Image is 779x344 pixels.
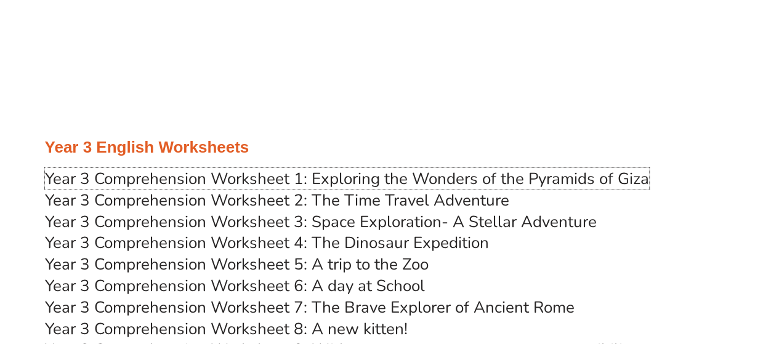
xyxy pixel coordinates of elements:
iframe: Chat Widget [574,205,779,344]
a: Year 3 Comprehension Worksheet 8: A new kitten! [45,318,408,340]
a: Year 3 Comprehension Worksheet 6: A day at School [45,275,425,297]
a: Year 3 Comprehension Worksheet 7: The Brave Explorer of Ancient Rome [45,297,575,318]
a: Year 3 Comprehension Worksheet 2: The Time Travel Adventure [45,190,509,211]
a: Year 3 Comprehension Worksheet 5: A trip to the Zoo [45,254,429,275]
a: Year 3 Comprehension Worksheet 4: The Dinosaur Expedition [45,232,489,254]
a: Year 3 Comprehension Worksheet 1: Exploring the Wonders of the Pyramids of Giza [45,168,649,190]
a: Year 3 Comprehension Worksheet 3: Space Exploration- A Stellar Adventure [45,211,597,233]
